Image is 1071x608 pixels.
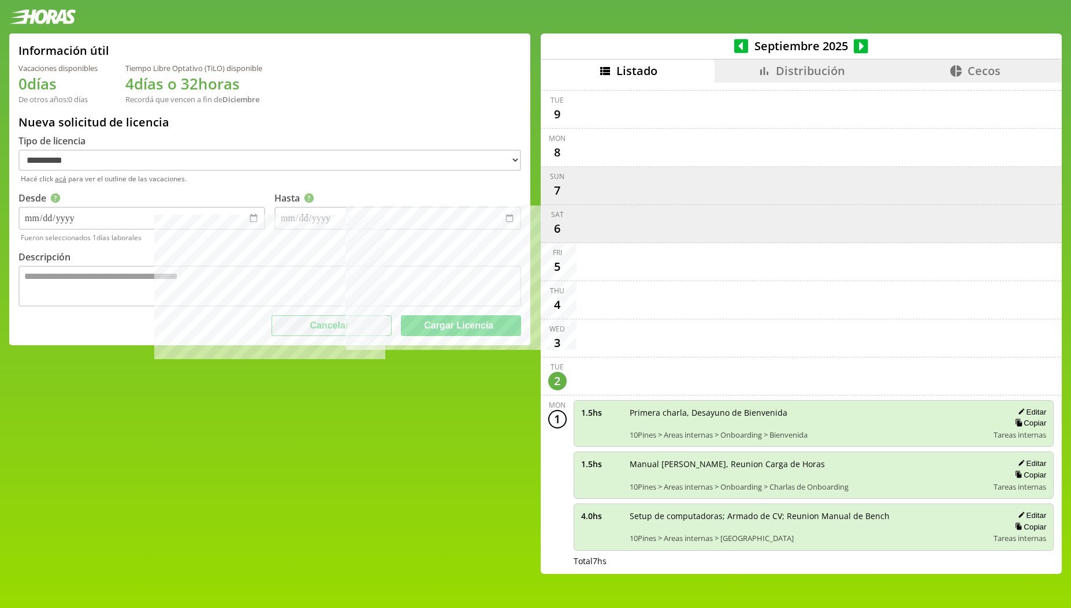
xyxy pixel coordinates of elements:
[51,193,61,203] article: Más información
[21,233,521,243] span: Fueron seleccionados días laborales
[18,63,98,73] div: Vacaciones disponibles
[581,510,622,521] span: 4.0 hs
[1011,418,1046,428] button: Copiar
[274,192,315,204] label: Hasta
[18,192,62,204] label: Desde
[548,296,567,314] div: 4
[994,533,1046,543] span: Tareas internas
[630,430,986,440] span: 10Pines > Areas internas > Onboarding > Bienvenida
[551,362,564,372] div: Tue
[18,251,521,263] div: Descripción
[272,315,392,336] button: Cancelar
[1014,510,1046,520] button: Editar
[9,9,76,24] img: logotipo
[630,533,986,543] span: 10Pines > Areas internas > [GEOGRAPHIC_DATA]
[994,430,1046,440] span: Tareas internas
[630,510,986,521] span: Setup de computadoras; Armado de CV; Reunion Manual de Bench
[548,334,567,352] div: 3
[548,410,567,428] div: 1
[581,458,622,469] span: 1.5 hs
[51,193,61,203] span: ?
[776,63,845,79] span: Distribución
[548,372,567,390] div: 2
[125,73,262,94] h1: 4 días o 32 horas
[1011,470,1046,480] button: Copiar
[574,555,1054,566] div: Total 7 hs
[630,407,986,418] span: Primera charla, Desayuno de Bienvenida
[550,286,564,296] div: Thu
[630,482,986,492] span: 10Pines > Areas internas > Onboarding > Charlas de Onboarding
[55,174,66,184] a: acá
[549,133,566,143] div: Mon
[616,63,657,79] span: Listado
[548,143,567,162] div: 8
[548,219,567,238] div: 6
[553,248,562,258] div: Fri
[18,135,521,147] div: Tipo de licencia
[18,73,98,94] h1: 0 días
[304,193,314,203] article: Más información
[548,105,567,124] div: 9
[222,94,259,105] b: Diciembre
[18,94,98,105] div: De otros años: 0 días
[550,171,564,181] div: Sun
[549,324,565,334] div: Wed
[551,95,564,105] div: Tue
[548,258,567,276] div: 5
[21,174,521,184] span: Hacé click para ver el outline de las vacaciones.
[18,43,109,58] h2: Información útil
[549,400,566,410] div: Mon
[630,458,986,469] span: Manual [PERSON_NAME], Reunion Carga de Horas
[401,315,521,336] button: Cargar Licencia
[541,83,1062,572] div: scrollable content
[968,63,1001,79] span: Cecos
[994,482,1046,492] span: Tareas internas
[18,150,521,171] select: Tipo de licencia
[548,181,567,200] div: 7
[125,94,262,105] div: Recordá que vencen a fin de
[310,320,349,330] span: Cancelar
[18,114,521,130] h2: Nueva solicitud de licencia
[551,210,564,219] div: Sat
[581,407,622,418] span: 1.5 hs
[125,63,262,73] div: Tiempo Libre Optativo (TiLO) disponible
[1014,407,1046,417] button: Editar
[1011,522,1046,532] button: Copiar
[304,193,314,203] span: ?
[1014,458,1046,468] button: Editar
[92,233,96,243] span: 1
[424,320,493,330] span: Cargar Licencia
[748,38,854,54] span: Septiembre 2025
[18,266,521,307] textarea: Descripción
